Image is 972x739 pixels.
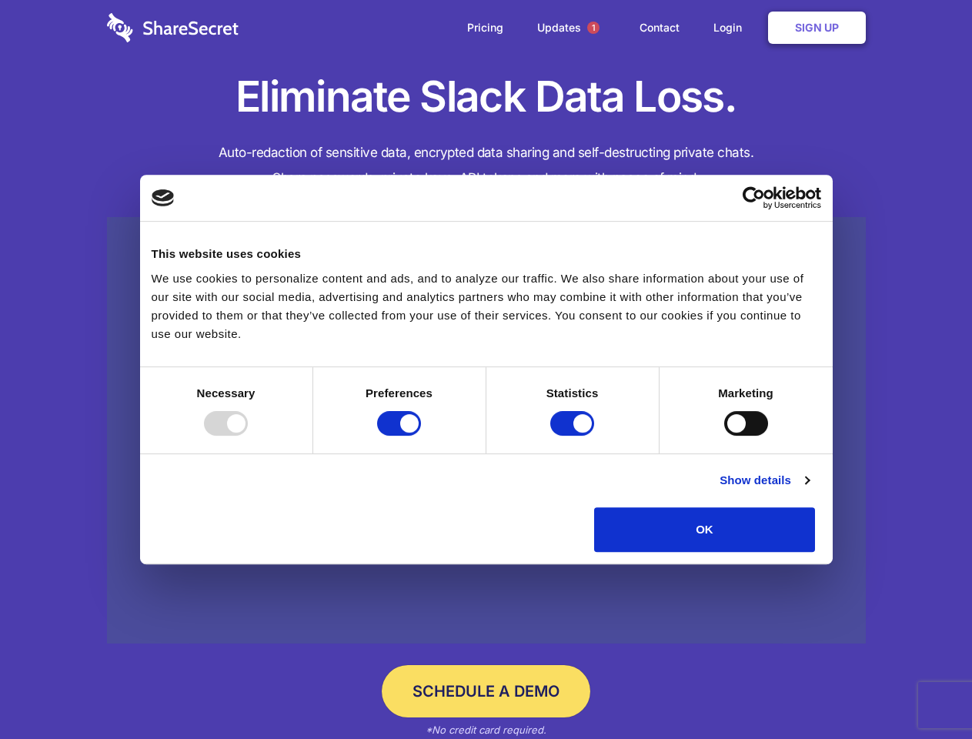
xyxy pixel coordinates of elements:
a: Usercentrics Cookiebot - opens in a new window [686,186,821,209]
a: Contact [624,4,695,52]
strong: Preferences [366,386,433,400]
h4: Auto-redaction of sensitive data, encrypted data sharing and self-destructing private chats. Shar... [107,140,866,191]
img: logo [152,189,175,206]
button: OK [594,507,815,552]
em: *No credit card required. [426,724,546,736]
a: Show details [720,471,809,490]
strong: Necessary [197,386,256,400]
div: We use cookies to personalize content and ads, and to analyze our traffic. We also share informat... [152,269,821,343]
span: 1 [587,22,600,34]
div: This website uses cookies [152,245,821,263]
a: Pricing [452,4,519,52]
h1: Eliminate Slack Data Loss. [107,69,866,125]
a: Login [698,4,765,52]
img: logo-wordmark-white-trans-d4663122ce5f474addd5e946df7df03e33cb6a1c49d2221995e7729f52c070b2.svg [107,13,239,42]
a: Schedule a Demo [382,665,590,717]
strong: Statistics [546,386,599,400]
strong: Marketing [718,386,773,400]
a: Wistia video thumbnail [107,217,866,644]
a: Sign Up [768,12,866,44]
